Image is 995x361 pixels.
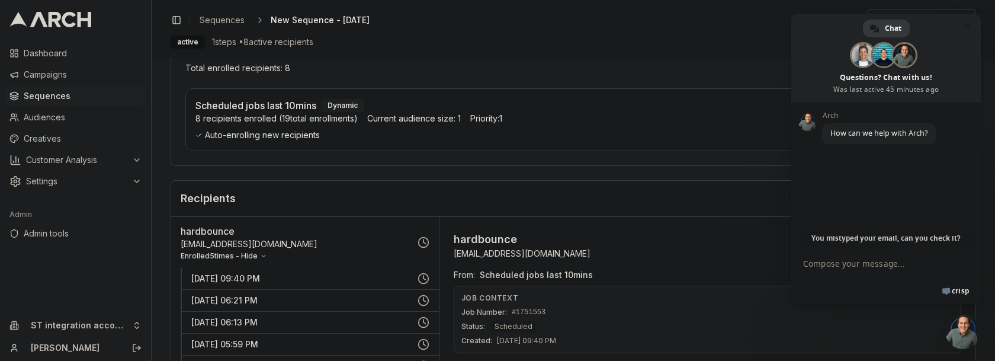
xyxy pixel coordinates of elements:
[811,228,961,248] span: You mistyped your email, can you check it?
[195,98,316,113] p: Scheduled jobs last 10mins
[5,224,146,243] a: Admin tools
[461,308,507,317] span: Job Number:
[5,316,146,335] button: ST integration account
[5,65,146,84] a: Campaigns
[31,342,119,354] a: [PERSON_NAME]
[367,113,461,124] span: Current audience size: 1
[277,113,358,123] span: ( 19 total enrollments)
[454,231,590,248] h3: hardbounce
[24,133,142,145] span: Creatives
[129,340,145,356] button: Log out
[961,20,974,32] span: Close chat
[5,87,146,106] a: Sequences
[512,308,546,317] span: #1751553
[181,190,966,207] h2: Recipients
[866,9,976,31] button: Pause Sequence
[31,320,127,331] span: ST integration account
[803,248,945,278] textarea: Compose your message...
[200,14,245,26] span: Sequences
[26,154,127,166] span: Customer Analysis
[182,290,439,312] button: [DATE] 06:21 PM
[454,269,475,281] span: From:
[191,317,410,328] p: [DATE] 06:13 PM
[171,36,205,49] div: active
[26,175,127,187] span: Settings
[24,47,142,59] span: Dashboard
[5,205,146,224] div: Admin
[830,128,927,138] span: How can we help with Arch?
[461,322,485,331] span: Status:
[803,286,813,296] span: Insert an emoji
[5,129,146,148] a: Creatives
[24,228,142,239] span: Admin tools
[819,286,828,296] span: Send a file
[470,113,502,124] span: Priority: 1
[191,273,410,285] p: [DATE] 09:40 PM
[182,334,439,356] button: [DATE] 05:59 PM
[5,44,146,63] a: Dashboard
[863,20,910,37] a: Chat
[24,69,142,81] span: Campaigns
[5,108,146,127] a: Audiences
[490,321,537,333] span: Scheduled
[195,113,358,124] span: 8 recipients enrolled
[195,129,849,141] span: Auto-enrolling new recipients
[454,248,590,260] p: [EMAIL_ADDRESS][DOMAIN_NAME]
[461,336,492,346] span: Created:
[321,99,364,112] div: Dynamic
[271,14,370,26] span: New Sequence - [DATE]
[5,151,146,170] button: Customer Analysis
[461,293,954,303] p: Job Context
[497,336,556,346] span: [DATE] 09:40 PM
[181,251,267,261] button: Enrolled5times - Hide
[181,238,410,250] p: [EMAIL_ADDRESS][DOMAIN_NAME]
[212,36,313,48] span: 1 steps • 8 active recipients
[24,90,142,102] span: Sequences
[171,217,439,268] button: hardbounce[EMAIL_ADDRESS][DOMAIN_NAME]Enrolled5times - Hide
[24,111,142,123] span: Audiences
[195,12,389,28] nav: breadcrumb
[182,268,439,290] button: [DATE] 09:40 PM
[195,12,249,28] a: Sequences
[182,312,439,334] button: [DATE] 06:13 PM
[822,111,936,120] span: Arch
[480,269,593,281] span: Scheduled jobs last 10mins
[942,286,969,296] a: Crisp
[185,62,290,74] p: Total enrolled recipients: 8
[834,286,843,296] span: Audio message
[5,172,146,191] button: Settings
[945,314,981,349] a: Close chat
[191,295,410,306] p: [DATE] 06:21 PM
[885,20,901,37] span: Chat
[181,224,410,238] p: hardbounce
[952,286,969,296] span: Crisp
[191,338,410,350] p: [DATE] 05:59 PM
